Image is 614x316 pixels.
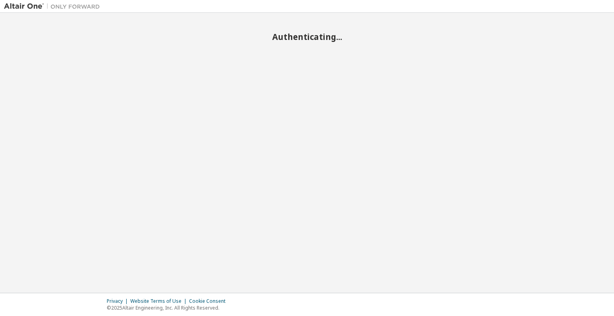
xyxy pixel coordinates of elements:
[107,298,130,304] div: Privacy
[130,298,189,304] div: Website Terms of Use
[4,2,104,10] img: Altair One
[4,32,610,42] h2: Authenticating...
[189,298,230,304] div: Cookie Consent
[107,304,230,311] p: © 2025 Altair Engineering, Inc. All Rights Reserved.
